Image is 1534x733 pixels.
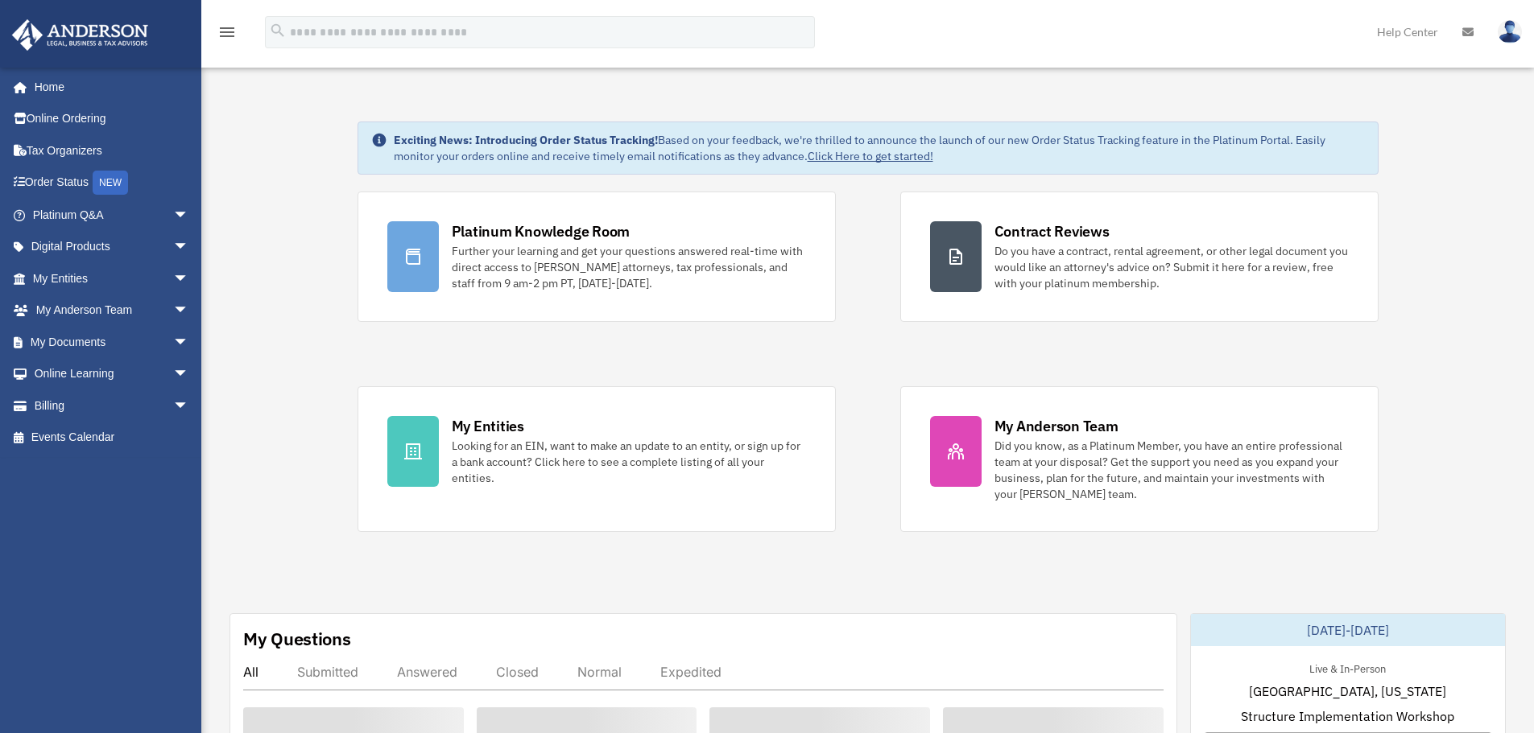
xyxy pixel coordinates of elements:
a: Online Ordering [11,103,213,135]
a: Billingarrow_drop_down [11,389,213,422]
img: Anderson Advisors Platinum Portal [7,19,153,51]
a: Platinum Knowledge Room Further your learning and get your questions answered real-time with dire... [358,191,836,322]
a: Digital Productsarrow_drop_down [11,231,213,263]
div: Expedited [660,664,722,680]
span: [GEOGRAPHIC_DATA], [US_STATE] [1249,682,1446,701]
div: My Entities [452,416,524,436]
a: My Anderson Teamarrow_drop_down [11,294,213,327]
div: Further your learning and get your questions answered real-time with direct access to [PERSON_NAM... [452,243,806,291]
div: Live & In-Person [1296,659,1399,676]
span: Structure Implementation Workshop [1241,706,1454,726]
div: My Anderson Team [994,416,1118,436]
span: arrow_drop_down [173,199,205,232]
a: Order StatusNEW [11,167,213,200]
div: Answered [397,664,457,680]
span: arrow_drop_down [173,262,205,295]
div: My Questions [243,627,351,651]
a: My Documentsarrow_drop_down [11,326,213,358]
a: Events Calendar [11,422,213,454]
div: Looking for an EIN, want to make an update to an entity, or sign up for a bank account? Click her... [452,438,806,486]
a: menu [217,28,237,42]
span: arrow_drop_down [173,294,205,327]
a: Tax Organizers [11,134,213,167]
span: arrow_drop_down [173,326,205,359]
div: [DATE]-[DATE] [1191,614,1505,646]
div: Do you have a contract, rental agreement, or other legal document you would like an attorney's ad... [994,243,1349,291]
div: Submitted [297,664,358,680]
div: Platinum Knowledge Room [452,221,631,241]
a: Online Learningarrow_drop_down [11,358,213,390]
div: Based on your feedback, we're thrilled to announce the launch of our new Order Status Tracking fe... [394,132,1365,164]
a: My Entities Looking for an EIN, want to make an update to an entity, or sign up for a bank accoun... [358,386,836,532]
img: User Pic [1498,20,1522,43]
a: Click Here to get started! [808,149,933,163]
a: Contract Reviews Do you have a contract, rental agreement, or other legal document you would like... [900,191,1379,322]
div: Normal [577,664,622,680]
i: search [269,22,287,39]
div: Did you know, as a Platinum Member, you have an entire professional team at your disposal? Get th... [994,438,1349,502]
strong: Exciting News: Introducing Order Status Tracking! [394,133,658,147]
i: menu [217,23,237,42]
div: Contract Reviews [994,221,1110,241]
a: Home [11,71,205,103]
span: arrow_drop_down [173,389,205,422]
div: Closed [496,664,539,680]
a: Platinum Q&Aarrow_drop_down [11,199,213,231]
a: My Entitiesarrow_drop_down [11,262,213,294]
div: NEW [93,171,128,195]
div: All [243,664,258,680]
span: arrow_drop_down [173,231,205,264]
span: arrow_drop_down [173,358,205,391]
a: My Anderson Team Did you know, as a Platinum Member, you have an entire professional team at your... [900,386,1379,532]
